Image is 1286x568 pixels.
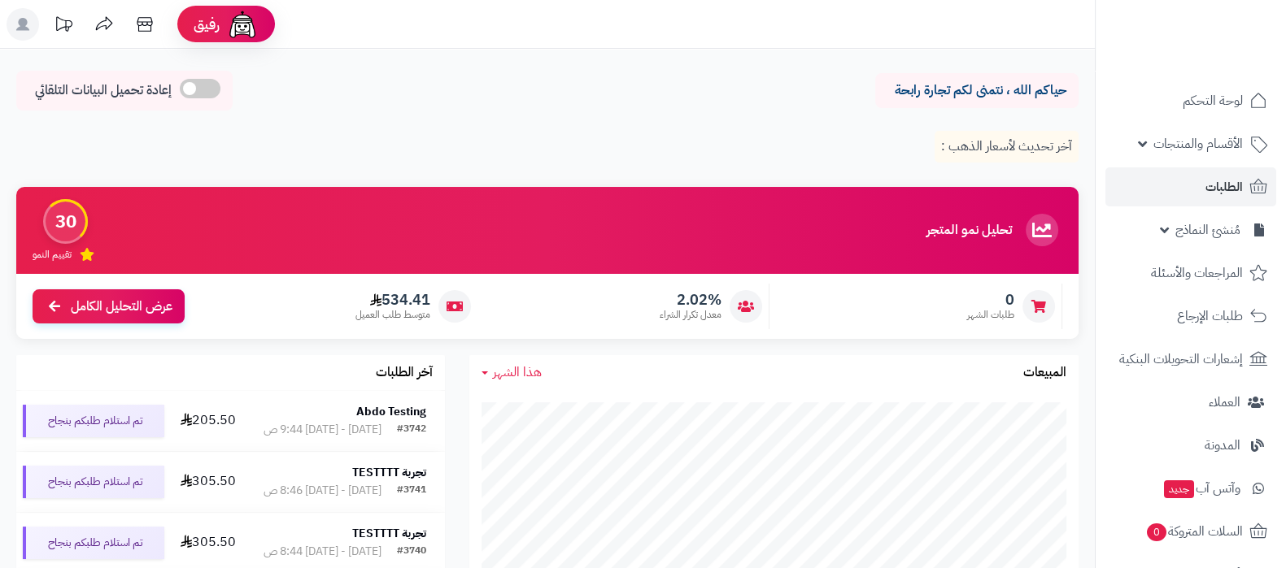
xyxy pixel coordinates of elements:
span: المراجعات والأسئلة [1151,262,1243,284]
h3: آخر الطلبات [376,366,433,380]
a: المراجعات والأسئلة [1105,254,1276,293]
img: logo-2.png [1175,44,1271,78]
a: هذا الشهر [482,363,542,382]
a: الطلبات [1105,167,1276,206]
span: معدل تكرار الشراء [660,308,721,322]
h3: المبيعات [1023,366,1066,380]
td: 205.50 [171,391,245,451]
span: طلبات الشهر [967,308,1014,322]
span: لوحة التحكم [1183,89,1243,112]
a: العملاء [1105,383,1276,422]
strong: تجربة TESTTTT [352,525,426,542]
span: السلات المتروكة [1145,520,1243,543]
a: تحديثات المنصة [43,8,84,45]
span: مُنشئ النماذج [1175,219,1240,241]
span: الأقسام والمنتجات [1153,132,1243,155]
a: طلبات الإرجاع [1105,297,1276,336]
span: 2.02% [660,291,721,309]
div: تم استلام طلبكم بنجاح [23,466,164,498]
strong: تجربة TESTTTT [352,464,426,481]
div: تم استلام طلبكم بنجاح [23,405,164,437]
span: إعادة تحميل البيانات التلقائي [35,81,172,100]
h3: تحليل نمو المتجر [926,223,1012,238]
div: [DATE] - [DATE] 8:46 ص [264,483,381,499]
span: الطلبات [1205,176,1243,198]
a: إشعارات التحويلات البنكية [1105,340,1276,379]
span: 0 [967,291,1014,309]
a: عرض التحليل الكامل [33,289,185,324]
span: رفيق [194,15,220,34]
div: [DATE] - [DATE] 8:44 ص [264,544,381,560]
span: تقييم النمو [33,248,72,262]
span: المدونة [1205,434,1240,457]
a: وآتس آبجديد [1105,469,1276,508]
span: جديد [1164,480,1194,498]
div: #3740 [397,544,426,560]
p: آخر تحديث لأسعار الذهب : [935,131,1079,163]
span: متوسط طلب العميل [355,308,430,322]
strong: Abdo Testing [356,403,426,420]
span: 534.41 [355,291,430,309]
span: عرض التحليل الكامل [71,297,172,316]
a: السلات المتروكة0 [1105,512,1276,551]
div: #3741 [397,483,426,499]
span: 0 [1147,523,1166,541]
span: طلبات الإرجاع [1177,305,1243,327]
span: إشعارات التحويلات البنكية [1119,348,1243,371]
span: العملاء [1209,391,1240,414]
div: [DATE] - [DATE] 9:44 ص [264,422,381,438]
span: وآتس آب [1162,477,1240,500]
a: المدونة [1105,426,1276,465]
img: ai-face.png [226,8,259,41]
p: حياكم الله ، نتمنى لكم تجارة رابحة [887,81,1066,100]
a: لوحة التحكم [1105,81,1276,120]
div: تم استلام طلبكم بنجاح [23,527,164,559]
td: 305.50 [171,452,245,512]
div: #3742 [397,422,426,438]
span: هذا الشهر [493,362,542,382]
